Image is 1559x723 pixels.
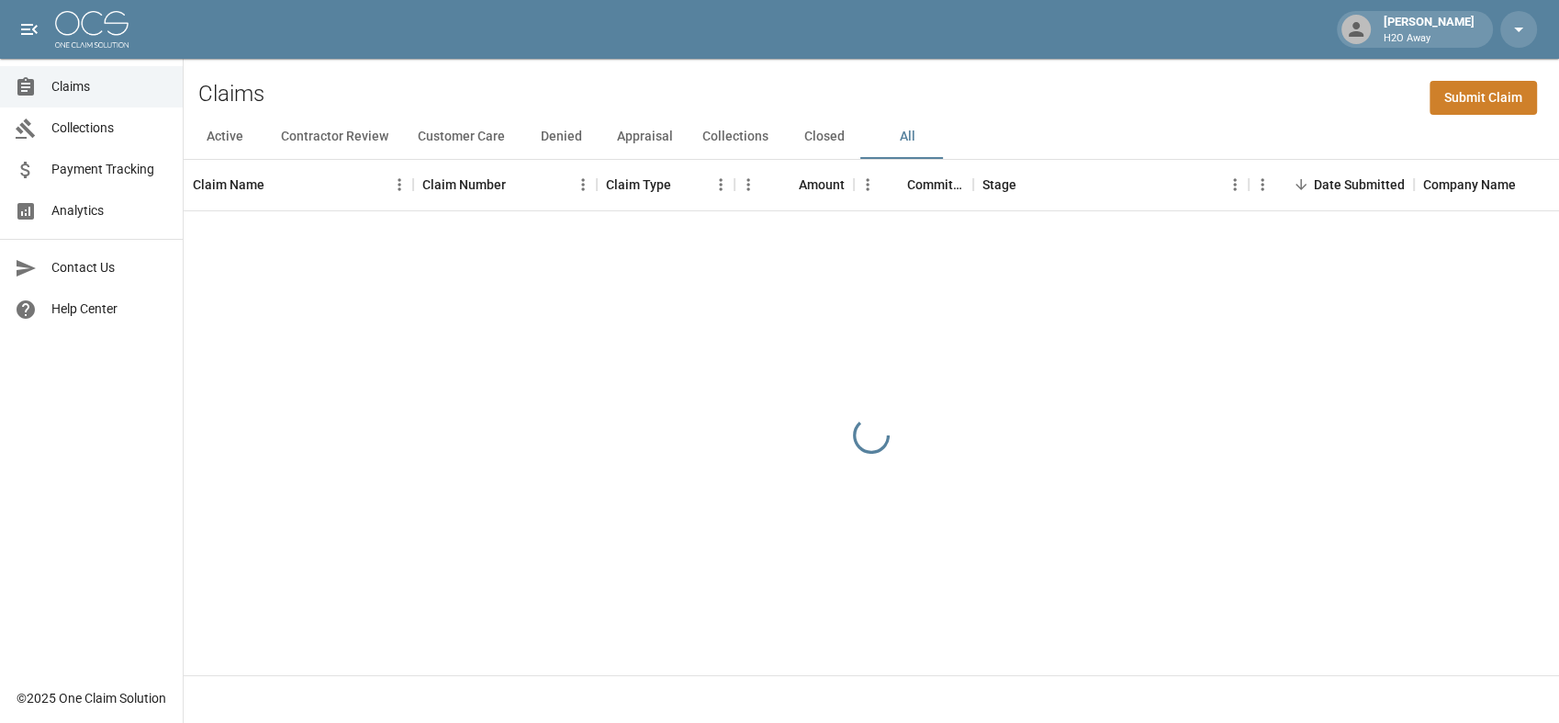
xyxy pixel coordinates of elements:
[1016,172,1042,198] button: Sort
[1430,81,1537,115] a: Submit Claim
[602,115,688,159] button: Appraisal
[973,159,1249,210] div: Stage
[506,172,532,198] button: Sort
[51,119,168,138] span: Collections
[266,115,403,159] button: Contractor Review
[1384,31,1475,47] p: H2O Away
[1423,159,1516,210] div: Company Name
[1516,172,1542,198] button: Sort
[413,159,597,210] div: Claim Number
[707,171,735,198] button: Menu
[11,11,48,48] button: open drawer
[1376,13,1482,46] div: [PERSON_NAME]
[773,172,799,198] button: Sort
[51,77,168,96] span: Claims
[51,258,168,277] span: Contact Us
[17,689,166,707] div: © 2025 One Claim Solution
[799,159,845,210] div: Amount
[1314,159,1405,210] div: Date Submitted
[403,115,520,159] button: Customer Care
[735,159,854,210] div: Amount
[854,159,973,210] div: Committed Amount
[783,115,866,159] button: Closed
[569,171,597,198] button: Menu
[1288,172,1314,198] button: Sort
[51,160,168,179] span: Payment Tracking
[982,159,1016,210] div: Stage
[51,299,168,319] span: Help Center
[1249,171,1276,198] button: Menu
[881,172,907,198] button: Sort
[735,171,762,198] button: Menu
[184,115,1559,159] div: dynamic tabs
[422,159,506,210] div: Claim Number
[184,115,266,159] button: Active
[866,115,948,159] button: All
[907,159,964,210] div: Committed Amount
[386,171,413,198] button: Menu
[1221,171,1249,198] button: Menu
[193,159,264,210] div: Claim Name
[1249,159,1414,210] div: Date Submitted
[597,159,735,210] div: Claim Type
[264,172,290,198] button: Sort
[51,201,168,220] span: Analytics
[688,115,783,159] button: Collections
[520,115,602,159] button: Denied
[198,81,264,107] h2: Claims
[671,172,697,198] button: Sort
[184,159,413,210] div: Claim Name
[606,159,671,210] div: Claim Type
[55,11,129,48] img: ocs-logo-white-transparent.png
[854,171,881,198] button: Menu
